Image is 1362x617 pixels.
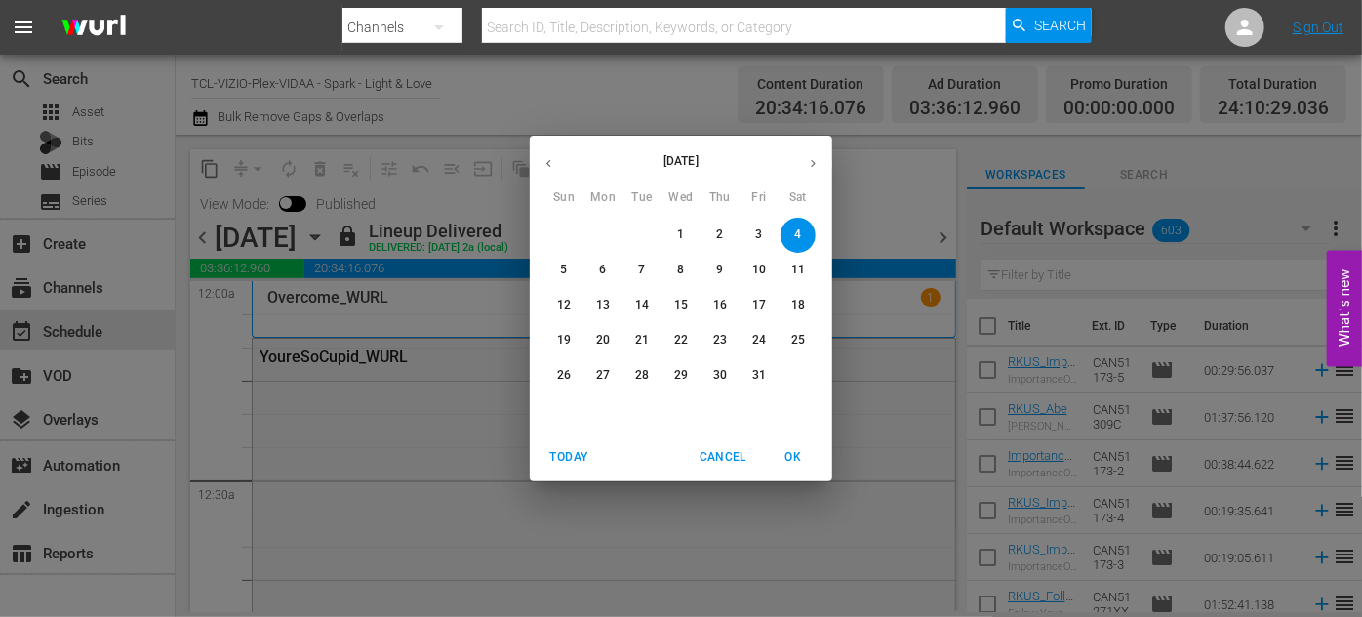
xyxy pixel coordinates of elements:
button: 19 [546,323,581,358]
span: menu [12,16,35,39]
p: 13 [596,297,610,313]
span: Sat [781,188,816,208]
button: 22 [663,323,699,358]
p: 6 [599,262,606,278]
p: 10 [752,262,766,278]
button: 4 [781,218,816,253]
button: 27 [585,358,621,393]
p: 21 [635,332,649,349]
button: 8 [663,253,699,288]
button: 10 [741,253,777,288]
p: 14 [635,297,649,313]
img: ans4CAIJ8jUAAAAAAAAAAAAAAAAAAAAAAAAgQb4GAAAAAAAAAAAAAAAAAAAAAAAAJMjXAAAAAAAAAAAAAAAAAAAAAAAAgAT5G... [47,5,140,51]
button: 29 [663,358,699,393]
button: 7 [624,253,660,288]
button: 2 [702,218,738,253]
span: Fri [741,188,777,208]
button: 18 [781,288,816,323]
button: Open Feedback Widget [1327,251,1362,367]
p: 5 [560,262,567,278]
button: 31 [741,358,777,393]
button: 28 [624,358,660,393]
span: Tue [624,188,660,208]
button: Cancel [692,441,754,473]
p: 8 [677,262,684,278]
p: 16 [713,297,727,313]
button: 26 [546,358,581,393]
button: 3 [741,218,777,253]
p: 26 [557,367,571,384]
button: 14 [624,288,660,323]
p: 24 [752,332,766,349]
button: 24 [741,323,777,358]
button: OK [762,441,824,473]
p: 3 [755,226,762,243]
button: 21 [624,323,660,358]
p: 19 [557,332,571,349]
span: Mon [585,188,621,208]
button: 15 [663,288,699,323]
button: 20 [585,323,621,358]
button: 23 [702,323,738,358]
p: 25 [791,332,805,349]
p: 11 [791,262,805,278]
p: 31 [752,367,766,384]
span: Wed [663,188,699,208]
button: 6 [585,253,621,288]
p: 2 [716,226,723,243]
p: 27 [596,367,610,384]
button: 25 [781,323,816,358]
button: Today [538,441,600,473]
button: 30 [702,358,738,393]
span: Cancel [700,447,746,468]
button: 1 [663,218,699,253]
button: 16 [702,288,738,323]
button: 13 [585,288,621,323]
span: OK [770,447,817,468]
button: 11 [781,253,816,288]
span: Search [1034,8,1086,43]
button: 12 [546,288,581,323]
p: 15 [674,297,688,313]
p: 4 [794,226,801,243]
p: 23 [713,332,727,349]
span: Today [545,447,592,468]
p: 20 [596,332,610,349]
p: 12 [557,297,571,313]
button: 17 [741,288,777,323]
p: 22 [674,332,688,349]
p: 18 [791,297,805,313]
span: Sun [546,188,581,208]
p: 17 [752,297,766,313]
p: 28 [635,367,649,384]
a: Sign Out [1293,20,1343,35]
button: 5 [546,253,581,288]
p: 1 [677,226,684,243]
button: 9 [702,253,738,288]
p: 7 [638,262,645,278]
p: 9 [716,262,723,278]
p: 30 [713,367,727,384]
p: [DATE] [568,152,794,170]
p: 29 [674,367,688,384]
span: Thu [702,188,738,208]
